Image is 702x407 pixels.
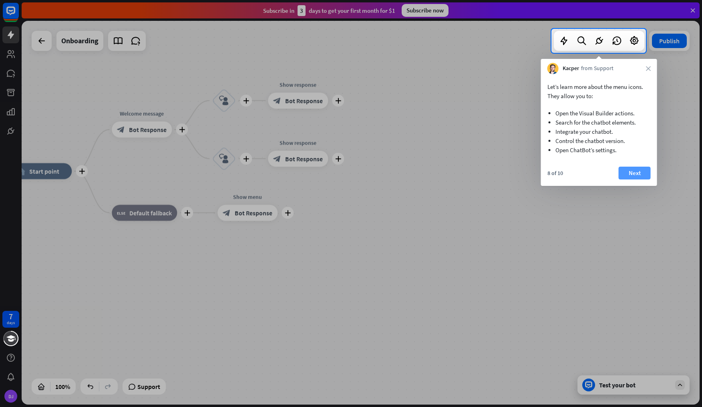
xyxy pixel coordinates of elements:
button: Open LiveChat chat widget [6,3,30,27]
i: close [646,66,651,71]
li: Search for the chatbot elements. [555,118,643,127]
button: Next [619,167,651,179]
li: Control the chatbot version. [555,136,643,145]
span: Kacper [563,64,579,73]
li: Integrate your chatbot. [555,127,643,136]
div: 8 of 10 [547,169,563,177]
li: Open ChatBot’s settings. [555,145,643,155]
p: Let’s learn more about the menu icons. They allow you to: [547,82,651,101]
span: from Support [581,64,613,73]
li: Open the Visual Builder actions. [555,109,643,118]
